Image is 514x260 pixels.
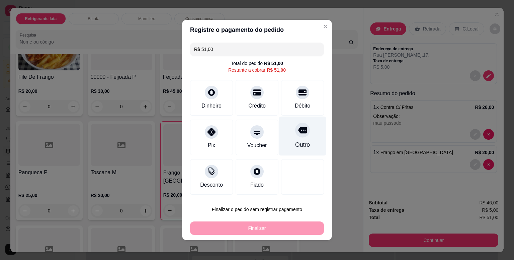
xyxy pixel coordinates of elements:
[247,141,267,149] div: Voucher
[228,67,286,73] div: Restante a cobrar
[295,102,310,110] div: Débito
[248,102,266,110] div: Crédito
[231,60,283,67] div: Total do pedido
[190,203,324,216] button: Finalizar o pedido sem registrar pagamento
[200,181,223,189] div: Desconto
[182,20,332,40] header: Registre o pagamento do pedido
[208,141,215,149] div: Pix
[201,102,222,110] div: Dinheiro
[264,60,283,67] div: R$ 51,00
[267,67,286,73] div: R$ 51,00
[320,21,331,32] button: Close
[295,140,310,149] div: Outro
[250,181,264,189] div: Fiado
[194,43,320,56] input: Ex.: hambúrguer de cordeiro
